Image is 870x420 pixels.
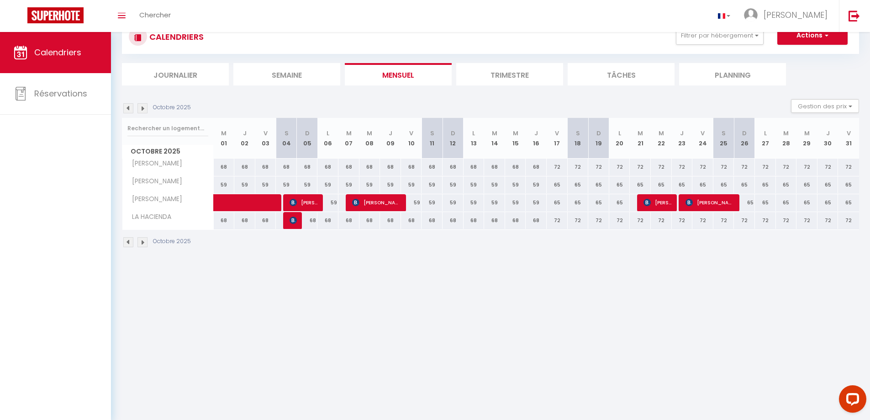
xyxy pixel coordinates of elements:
div: 65 [672,176,693,193]
div: 65 [776,176,797,193]
div: 72 [796,212,817,229]
div: 65 [838,194,859,211]
div: 72 [588,212,609,229]
div: 68 [380,212,401,229]
th: 12 [443,118,464,159]
abbr: V [847,129,851,138]
div: 65 [838,176,859,193]
div: 68 [526,212,547,229]
div: 65 [568,194,589,211]
th: 27 [755,118,776,159]
abbr: J [826,129,830,138]
div: 59 [505,176,526,193]
div: 72 [713,159,734,175]
div: 59 [484,176,505,193]
img: logout [849,10,860,21]
button: Gestion des prix [791,99,859,113]
div: 72 [630,159,651,175]
div: 68 [317,159,338,175]
div: 59 [443,176,464,193]
th: 09 [380,118,401,159]
input: Rechercher un logement... [127,120,208,137]
th: 15 [505,118,526,159]
div: 72 [755,212,776,229]
th: 29 [796,118,817,159]
div: 68 [234,159,255,175]
div: 68 [214,159,235,175]
th: 10 [401,118,422,159]
div: 59 [526,176,547,193]
div: 68 [505,212,526,229]
th: 18 [568,118,589,159]
div: 68 [401,159,422,175]
div: 65 [609,194,630,211]
div: 65 [713,176,734,193]
div: 59 [505,194,526,211]
abbr: S [285,129,289,138]
div: 72 [547,159,568,175]
th: 26 [734,118,755,159]
img: Super Booking [27,7,84,23]
div: 68 [297,159,318,175]
div: 72 [651,159,672,175]
div: 65 [776,194,797,211]
abbr: S [576,129,580,138]
div: 72 [776,159,797,175]
abbr: V [264,129,268,138]
abbr: L [764,129,767,138]
div: 72 [568,212,589,229]
div: 68 [214,212,235,229]
div: 59 [255,176,276,193]
abbr: D [305,129,310,138]
abbr: S [430,129,434,138]
abbr: M [659,129,664,138]
div: 68 [422,212,443,229]
span: [PERSON_NAME] [124,194,185,204]
div: 72 [692,212,713,229]
div: 59 [401,194,422,211]
span: [PERSON_NAME] [290,194,317,211]
span: [PERSON_NAME] [764,9,828,21]
div: 59 [422,176,443,193]
div: 68 [255,159,276,175]
li: Journalier [122,63,229,85]
th: 25 [713,118,734,159]
li: Semaine [233,63,340,85]
img: ... [744,8,758,22]
div: 59 [317,176,338,193]
div: 65 [588,176,609,193]
div: 65 [796,194,817,211]
span: Réservations [34,88,87,99]
p: Octobre 2025 [153,237,191,246]
div: 68 [297,212,318,229]
abbr: M [492,129,497,138]
div: 72 [630,212,651,229]
div: 65 [547,176,568,193]
th: 03 [255,118,276,159]
th: 08 [359,118,380,159]
abbr: V [555,129,559,138]
div: 59 [297,176,318,193]
abbr: M [638,129,643,138]
div: 72 [672,212,693,229]
div: 72 [755,159,776,175]
div: 68 [255,212,276,229]
th: 11 [422,118,443,159]
span: Octobre 2025 [122,145,213,158]
p: Octobre 2025 [153,103,191,112]
div: 68 [359,212,380,229]
div: 59 [526,194,547,211]
div: 72 [734,212,755,229]
span: [PERSON_NAME] [352,194,401,211]
span: [PERSON_NAME] [685,194,734,211]
div: 72 [672,159,693,175]
abbr: S [722,129,726,138]
div: 68 [443,159,464,175]
abbr: D [742,129,747,138]
div: 59 [380,176,401,193]
div: 72 [609,212,630,229]
div: 68 [234,212,255,229]
div: 59 [443,194,464,211]
abbr: J [534,129,538,138]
